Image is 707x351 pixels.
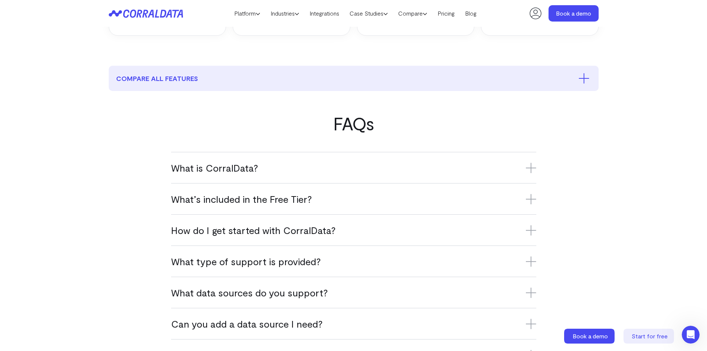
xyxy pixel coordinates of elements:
a: Platform [229,8,265,19]
h3: What is CorralData? [171,162,536,174]
a: Book a demo [549,5,599,22]
h3: What data sources do you support? [171,286,536,299]
span: Start for free [632,332,668,339]
a: Book a demo [564,329,616,344]
a: Blog [460,8,482,19]
a: Case Studies [344,8,393,19]
a: Integrations [304,8,344,19]
a: Compare [393,8,432,19]
h3: How do I get started with CorralData? [171,224,536,236]
h3: What type of support is provided? [171,255,536,267]
button: compare all features [109,66,599,91]
a: Industries [265,8,304,19]
h3: What’s included in the Free Tier? [171,193,536,205]
a: Pricing [432,8,460,19]
span: Book a demo [573,332,608,339]
a: Start for free [623,329,675,344]
h2: FAQs [109,113,599,133]
iframe: Intercom live chat [682,326,700,344]
h3: Can you add a data source I need? [171,318,536,330]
